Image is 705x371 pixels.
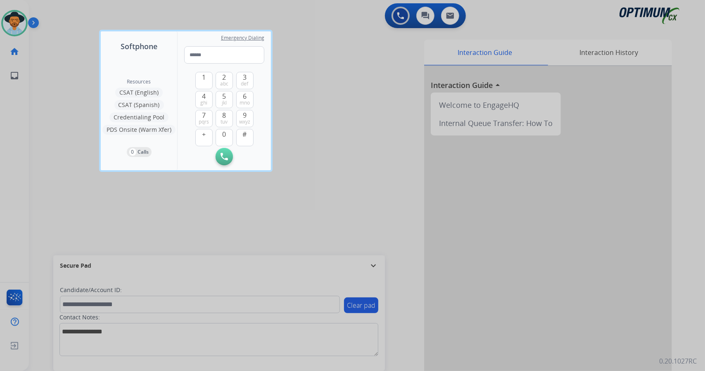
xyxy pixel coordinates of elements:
[223,129,226,139] span: 0
[236,91,254,108] button: 6mno
[221,153,228,160] img: call-button
[659,356,697,366] p: 0.20.1027RC
[195,72,213,89] button: 1
[121,40,157,52] span: Softphone
[220,81,228,87] span: abc
[243,110,247,120] span: 9
[102,125,176,135] button: PDS Onsite (Warm Xfer)
[236,72,254,89] button: 3def
[202,110,206,120] span: 7
[195,91,213,108] button: 4ghi
[114,100,164,110] button: CSAT (Spanish)
[216,110,233,127] button: 8tuv
[195,110,213,127] button: 7pqrs
[202,91,206,101] span: 4
[241,81,249,87] span: def
[222,100,227,106] span: jkl
[223,72,226,82] span: 2
[239,119,250,125] span: wxyz
[243,129,247,139] span: #
[109,112,169,122] button: Credentialing Pool
[221,119,228,125] span: tuv
[243,72,247,82] span: 3
[243,91,247,101] span: 6
[202,72,206,82] span: 1
[216,91,233,108] button: 5jkl
[195,129,213,146] button: +
[138,148,149,156] p: Calls
[236,110,254,127] button: 9wxyz
[236,129,254,146] button: #
[221,35,264,41] span: Emergency Dialing
[223,110,226,120] span: 8
[216,72,233,89] button: 2abc
[199,119,209,125] span: pqrs
[127,147,152,157] button: 0Calls
[216,129,233,146] button: 0
[202,129,206,139] span: +
[240,100,250,106] span: mno
[127,78,151,85] span: Resources
[223,91,226,101] span: 5
[115,88,163,98] button: CSAT (English)
[200,100,207,106] span: ghi
[129,148,136,156] p: 0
